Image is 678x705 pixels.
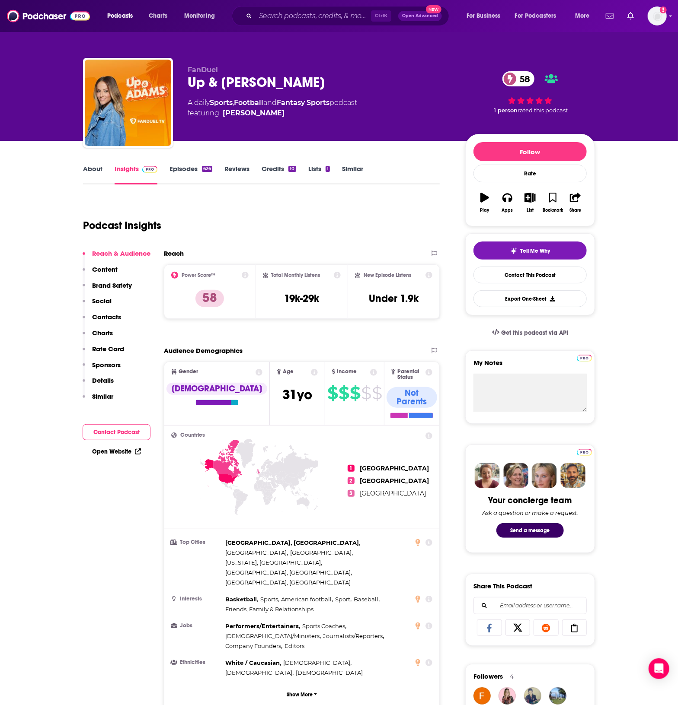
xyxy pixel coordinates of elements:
a: Credits10 [262,165,296,184]
div: [DEMOGRAPHIC_DATA] [166,383,267,395]
h2: Audience Demographics [164,346,243,355]
a: Fantasy Sports [277,98,329,107]
div: Your concierge team [489,495,572,506]
span: 1 [348,465,355,472]
div: Rate [473,165,587,182]
button: Show profile menu [648,6,667,25]
a: Show notifications dropdown [624,9,637,23]
img: Up & Adams [85,60,171,146]
a: 58 [502,71,534,86]
button: open menu [509,9,569,23]
button: Details [83,376,114,392]
div: Search podcasts, credits, & more... [240,6,457,26]
span: [DEMOGRAPHIC_DATA] [296,669,363,676]
img: Podchaser Pro [577,449,592,456]
input: Email address or username... [481,597,579,614]
div: 4 [510,673,514,680]
p: Similar [92,392,113,400]
p: Sponsors [92,361,121,369]
img: Jloug [549,687,566,705]
div: Apps [502,208,513,213]
a: Episodes626 [169,165,212,184]
span: Friends, Family & Relationships [225,606,313,613]
span: Countries [180,432,205,438]
span: American football [281,596,332,603]
span: More [575,10,590,22]
a: Pro website [577,448,592,456]
div: 10 [288,166,296,172]
span: Baseball [354,596,378,603]
span: Performers/Entertainers [225,622,299,629]
input: Search podcasts, credits, & more... [256,9,371,23]
span: Basketball [225,596,257,603]
button: Rate Card [83,345,124,361]
span: [GEOGRAPHIC_DATA] [360,477,429,485]
button: Open AdvancedNew [398,11,442,21]
button: List [519,187,541,218]
p: Charts [92,329,113,337]
span: , [233,98,234,107]
a: Football [234,98,263,107]
span: , [281,594,333,604]
h2: Reach [164,249,184,257]
a: Contact This Podcast [473,267,587,283]
button: Reach & Audience [83,249,150,265]
span: Podcasts [107,10,133,22]
a: InsightsPodchaser Pro [115,165,157,184]
span: $ [361,386,371,400]
div: Ask a question or make a request. [482,509,578,516]
button: Charts [83,329,113,345]
span: , [323,631,384,641]
a: Pro website [577,353,592,362]
img: tell me why sparkle [510,248,517,254]
a: Lists1 [308,165,330,184]
button: Bookmark [541,187,564,218]
h2: New Episode Listens [364,272,411,278]
span: , [260,594,279,604]
button: Content [83,265,118,281]
span: 3 [348,490,355,497]
span: $ [327,386,338,400]
a: Reviews [224,165,249,184]
div: [PERSON_NAME] [223,108,285,118]
div: 58 1 personrated this podcast [465,66,595,119]
h1: Podcast Insights [83,219,161,232]
div: Not Parents [387,387,437,408]
span: and [263,98,277,107]
span: , [225,668,294,678]
h3: Under 1.9k [369,292,419,305]
span: 1 person [494,107,518,114]
span: New [426,5,441,13]
div: Open Intercom Messenger [649,658,669,679]
div: Bookmark [543,208,563,213]
button: Similar [83,392,113,408]
button: Show More [171,686,432,702]
svg: Add a profile image [660,6,667,13]
span: 31 yo [282,386,312,403]
a: Open Website [92,448,141,455]
a: Show notifications dropdown [602,9,617,23]
span: Age [283,369,294,375]
span: [DEMOGRAPHIC_DATA] [283,659,350,666]
div: Search followers [473,597,587,614]
span: [GEOGRAPHIC_DATA], [GEOGRAPHIC_DATA] [225,539,359,546]
p: Rate Card [92,345,124,353]
img: danielfigueroapalomo [524,687,541,705]
span: [US_STATE], [GEOGRAPHIC_DATA] [225,559,321,566]
button: Brand Safety [83,281,132,297]
img: Barbara Profile [503,463,528,488]
span: [DEMOGRAPHIC_DATA]/Ministers [225,632,320,639]
button: open menu [178,9,226,23]
h3: Share This Podcast [473,582,532,590]
button: open menu [461,9,512,23]
span: Company Founders [225,642,281,649]
button: Apps [496,187,518,218]
span: For Podcasters [515,10,556,22]
span: [GEOGRAPHIC_DATA] [225,549,287,556]
span: White / Caucasian [225,659,280,666]
h2: Total Monthly Listens [272,272,320,278]
span: [GEOGRAPHIC_DATA], [GEOGRAPHIC_DATA] [225,569,351,576]
div: Share [569,208,581,213]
